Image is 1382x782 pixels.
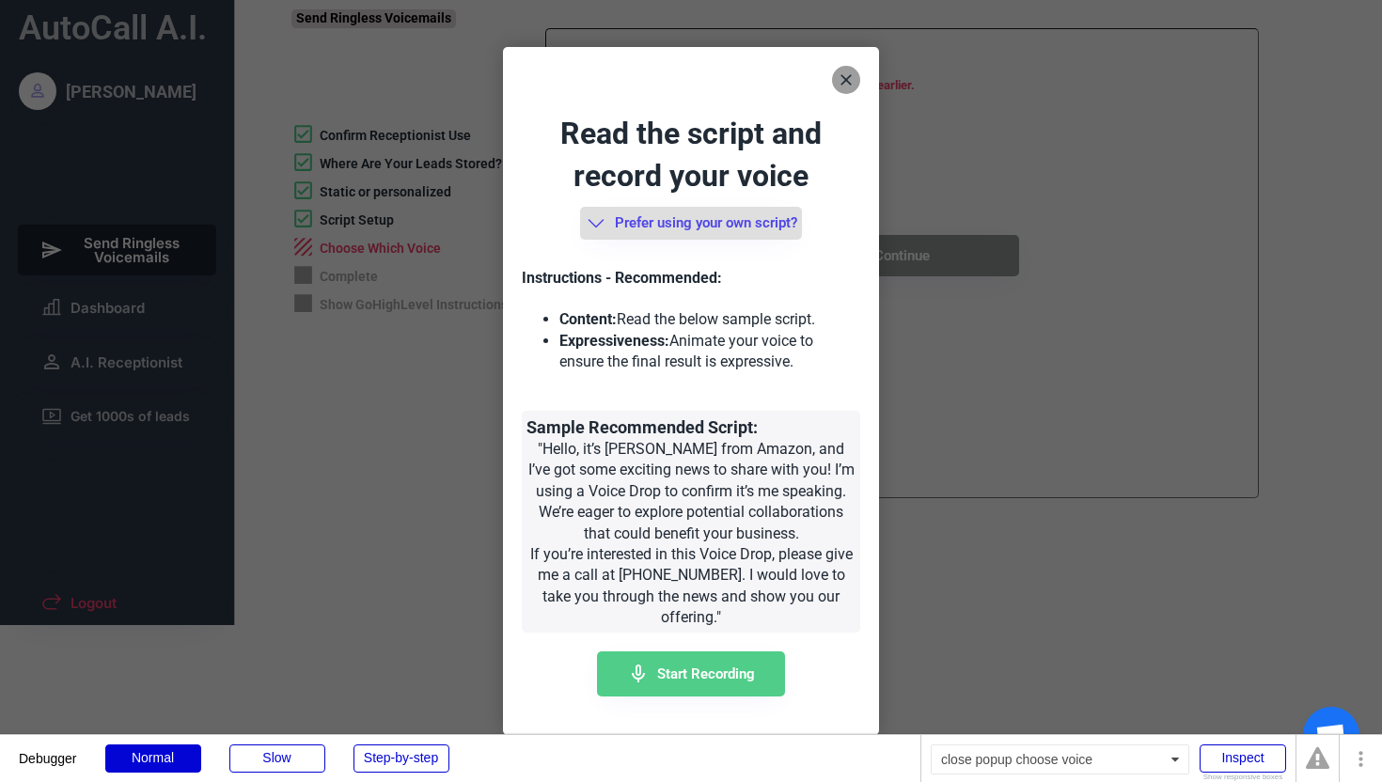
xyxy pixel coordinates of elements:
[1303,707,1359,763] a: Open chat
[597,651,785,696] button: Start Recording
[559,309,860,330] li: Read the below sample script.
[19,735,77,765] div: Debugger
[931,744,1189,774] div: close popup choose voice
[615,216,797,230] span: Prefer using your own script?
[353,744,449,773] div: Step-by-step
[105,744,201,773] div: Normal
[657,667,755,681] span: Start Recording
[580,207,802,240] button: Prefer using your own script?
[559,310,617,328] strong: Content:
[526,417,758,437] font: Sample Recommended Script:
[229,744,325,773] div: Slow
[1200,744,1286,773] div: Inspect
[560,116,829,194] font: Read the script and record your voice
[526,439,856,629] div: "Hello, it’s [PERSON_NAME] from Amazon, and I’ve got some exciting news to share with you! I’m us...
[559,332,669,350] strong: Expressiveness:
[522,269,722,287] strong: Instructions - Recommended:
[559,331,860,373] li: Animate your voice to ensure the final result is expressive.
[1200,774,1286,781] div: Show responsive boxes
